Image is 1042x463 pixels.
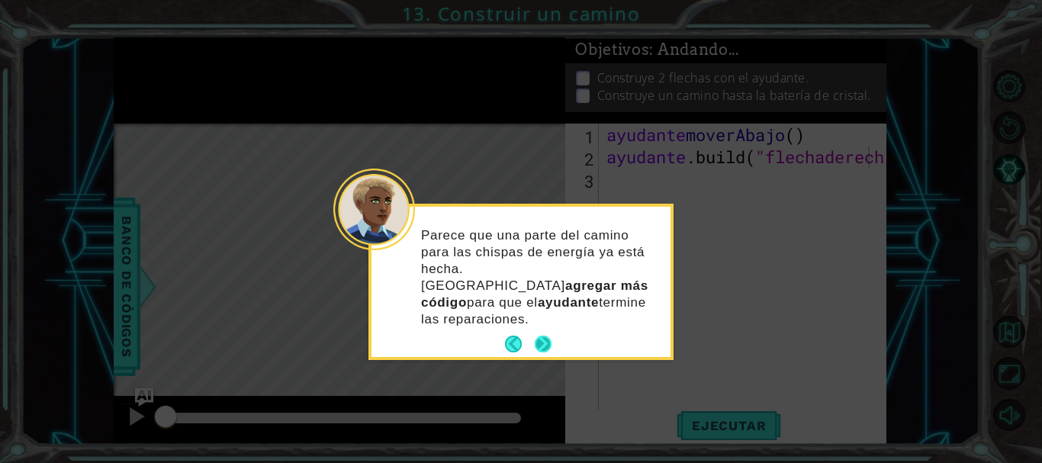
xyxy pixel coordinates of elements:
button: Atrás [505,336,535,352]
font: ayudante [538,295,599,310]
font: termine las reparaciones. [421,295,646,326]
button: Próximo [535,336,552,352]
font: agregar más código [421,278,648,310]
font: Parece que una parte del camino para las chispas de energía ya está hecha. [GEOGRAPHIC_DATA] [421,228,645,293]
font: para que el [467,295,538,310]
